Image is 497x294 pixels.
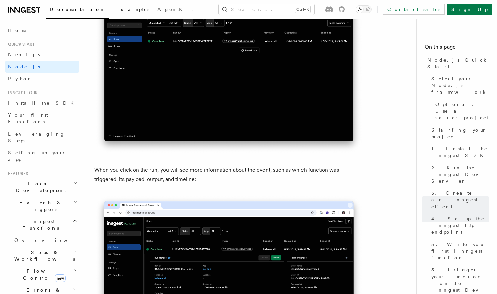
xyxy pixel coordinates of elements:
span: Flow Control [12,268,74,281]
span: 3. Create an Inngest client [431,190,489,210]
a: Python [5,73,79,85]
span: Setting up your app [8,150,66,162]
a: Node.js Quick Start [425,54,489,73]
button: Toggle dark mode [356,5,372,13]
a: 5. Write your first Inngest function [429,238,489,264]
span: Python [8,76,33,81]
span: Events & Triggers [5,199,73,213]
span: Local Development [5,180,73,194]
span: Inngest Functions [5,218,73,231]
span: Home [8,27,27,34]
a: Starting your project [429,124,489,143]
a: Optional: Use a starter project [433,98,489,124]
span: Documentation [50,7,105,12]
span: Starting your project [431,126,489,140]
button: Flow Controlnew [12,265,79,284]
kbd: Ctrl+K [295,6,310,13]
button: Events & Triggers [5,196,79,215]
span: Overview [14,237,84,243]
button: Steps & Workflows [12,246,79,265]
span: 1. Install the Inngest SDK [431,145,489,159]
span: Inngest tour [5,90,38,96]
span: Steps & Workflows [12,249,75,262]
button: Local Development [5,178,79,196]
a: AgentKit [153,2,197,18]
span: 2. Run the Inngest Dev Server [431,164,489,184]
span: AgentKit [157,7,193,12]
a: Next.js [5,48,79,61]
p: When you click on the run, you will see more information about the event, such as which function ... [94,165,363,184]
h4: On this page [425,43,489,54]
span: 5. Write your first Inngest function [431,241,489,261]
span: Node.js [8,64,40,69]
span: Optional: Use a starter project [435,101,489,121]
span: Install the SDK [8,100,78,106]
span: Examples [113,7,149,12]
span: new [55,274,66,282]
a: Setting up your app [5,147,79,166]
a: Install the SDK [5,97,79,109]
a: Documentation [46,2,109,19]
a: 3. Create an Inngest client [429,187,489,213]
button: Inngest Functions [5,215,79,234]
span: Select your Node.js framework [431,75,489,96]
button: Search...Ctrl+K [219,4,314,15]
a: 1. Install the Inngest SDK [429,143,489,161]
a: Sign Up [447,4,492,15]
a: Your first Functions [5,109,79,128]
span: Your first Functions [8,112,48,124]
a: Select your Node.js framework [429,73,489,98]
a: Leveraging Steps [5,128,79,147]
a: Node.js [5,61,79,73]
span: 4. Set up the Inngest http endpoint [431,215,489,235]
span: Next.js [8,52,40,57]
a: Overview [12,234,79,246]
span: Features [5,171,28,176]
a: 4. Set up the Inngest http endpoint [429,213,489,238]
a: 2. Run the Inngest Dev Server [429,161,489,187]
a: Examples [109,2,153,18]
span: Quick start [5,42,35,47]
span: Leveraging Steps [8,131,65,143]
span: Node.js Quick Start [427,57,489,70]
a: Home [5,24,79,36]
a: Contact sales [383,4,445,15]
